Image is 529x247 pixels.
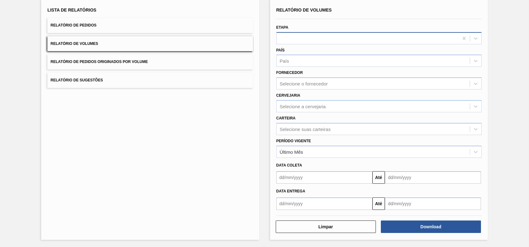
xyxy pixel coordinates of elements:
button: Até [372,171,385,184]
input: dd/mm/yyyy [385,171,481,184]
label: Período Vigente [276,139,311,143]
input: dd/mm/yyyy [276,171,372,184]
button: Até [372,197,385,210]
label: Carteira [276,116,296,120]
div: País [280,58,289,64]
div: Selecione a cervejaria [280,104,326,109]
button: Relatório de Pedidos [47,18,253,33]
span: Relatório de Pedidos Originados por Volume [51,60,148,64]
button: Limpar [276,220,376,233]
button: Relatório de Sugestões [47,73,253,88]
span: Data coleta [276,163,302,167]
button: Relatório de Pedidos Originados por Volume [47,54,253,70]
span: Data Entrega [276,189,305,193]
button: Relatório de Volumes [47,36,253,51]
span: Relatório de Sugestões [51,78,103,82]
span: Relatório de Volumes [276,7,332,12]
span: Relatório de Volumes [51,41,98,46]
label: Fornecedor [276,70,303,75]
div: Último Mês [280,149,303,154]
input: dd/mm/yyyy [276,197,372,210]
span: Relatório de Pedidos [51,23,96,27]
div: Selecione o fornecedor [280,81,328,86]
label: Cervejaria [276,93,300,98]
button: Download [381,220,481,233]
span: Lista de Relatórios [47,7,96,12]
div: Selecione suas carteiras [280,126,331,132]
input: dd/mm/yyyy [385,197,481,210]
label: Etapa [276,25,289,30]
label: País [276,48,285,52]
